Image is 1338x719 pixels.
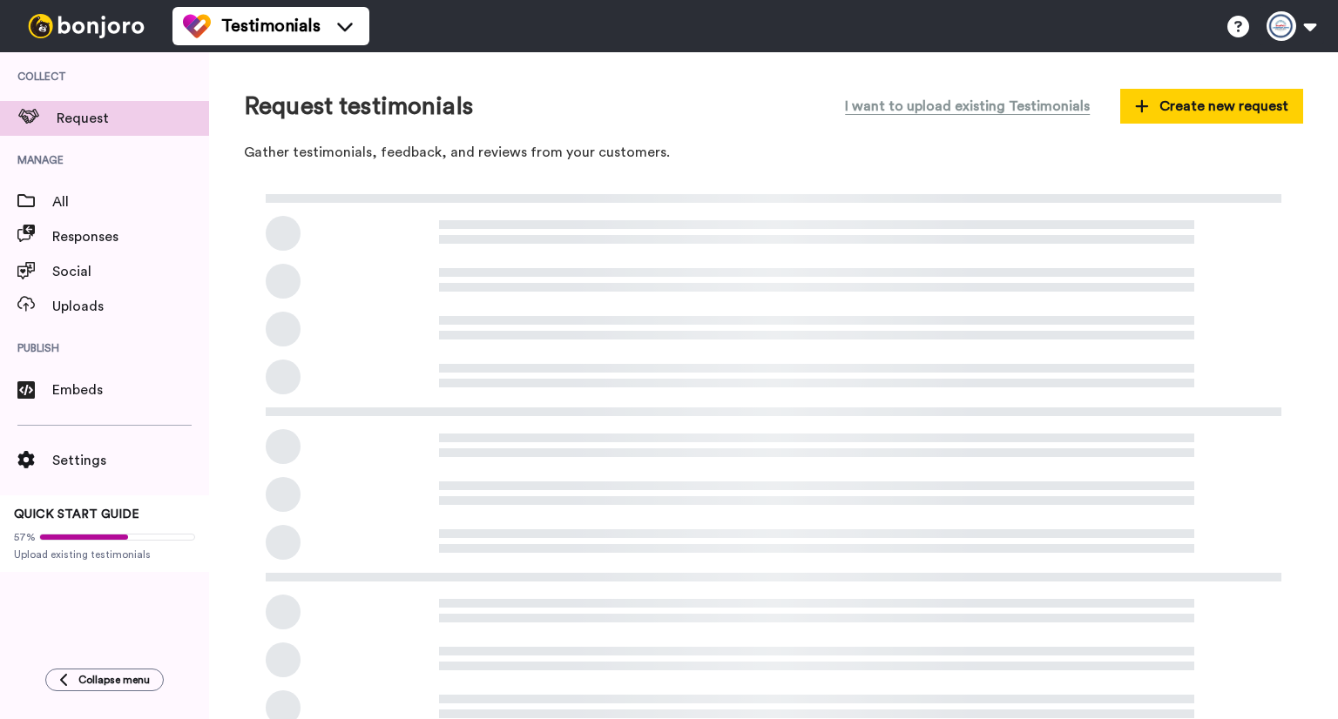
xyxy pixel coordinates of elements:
span: Embeds [52,380,209,400]
span: All [52,192,209,212]
h1: Request testimonials [244,93,473,120]
button: Create new request [1120,89,1303,124]
span: Testimonials [221,14,321,38]
button: Collapse menu [45,669,164,691]
img: bj-logo-header-white.svg [21,14,152,38]
span: QUICK START GUIDE [14,508,139,521]
span: Settings [52,450,209,471]
span: Social [52,261,209,282]
span: I want to upload existing Testimonials [845,96,1090,117]
span: 57% [14,530,36,544]
span: Request [57,108,209,129]
span: Responses [52,226,209,247]
button: I want to upload existing Testimonials [832,87,1103,125]
span: Uploads [52,296,209,317]
img: tm-color.svg [183,12,211,40]
span: Create new request [1135,96,1288,117]
p: Gather testimonials, feedback, and reviews from your customers. [244,143,1303,163]
span: Upload existing testimonials [14,548,195,561]
span: Collapse menu [78,673,150,687]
